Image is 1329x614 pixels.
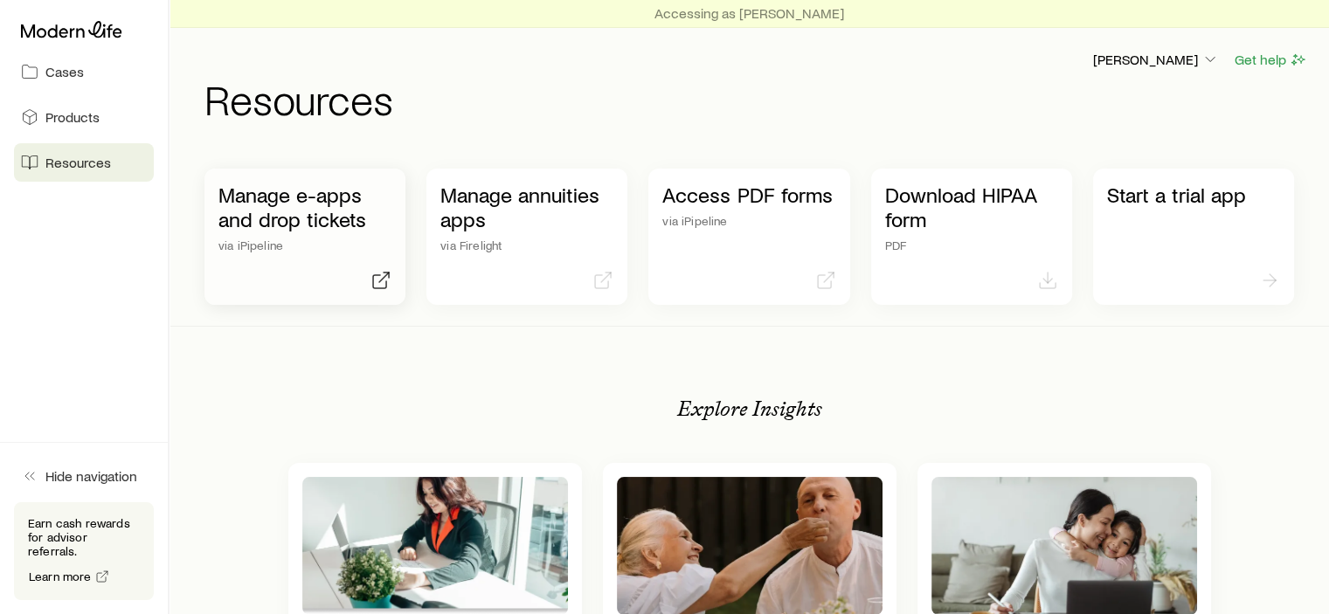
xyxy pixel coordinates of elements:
p: Manage annuities apps [440,183,613,231]
a: Cases [14,52,154,91]
p: Access PDF forms [662,183,835,207]
button: [PERSON_NAME] [1092,50,1220,71]
p: Explore Insights [677,397,822,421]
a: Download HIPAA formPDF [871,169,1072,305]
p: Start a trial app [1107,183,1280,207]
button: Get help [1234,50,1308,70]
button: Hide navigation [14,457,154,495]
p: Download HIPAA form [885,183,1058,231]
p: Earn cash rewards for advisor referrals. [28,516,140,558]
p: via Firelight [440,238,613,252]
span: Products [45,108,100,126]
span: Resources [45,154,111,171]
a: Products [14,98,154,136]
span: Learn more [29,570,92,583]
p: PDF [885,238,1058,252]
a: Resources [14,143,154,182]
p: via iPipeline [218,238,391,252]
div: Earn cash rewards for advisor referrals.Learn more [14,502,154,600]
h1: Resources [204,78,1308,120]
p: [PERSON_NAME] [1093,51,1219,68]
p: Manage e-apps and drop tickets [218,183,391,231]
p: via iPipeline [662,214,835,228]
span: Hide navigation [45,467,137,485]
p: Accessing as [PERSON_NAME] [654,4,844,22]
span: Cases [45,63,84,80]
